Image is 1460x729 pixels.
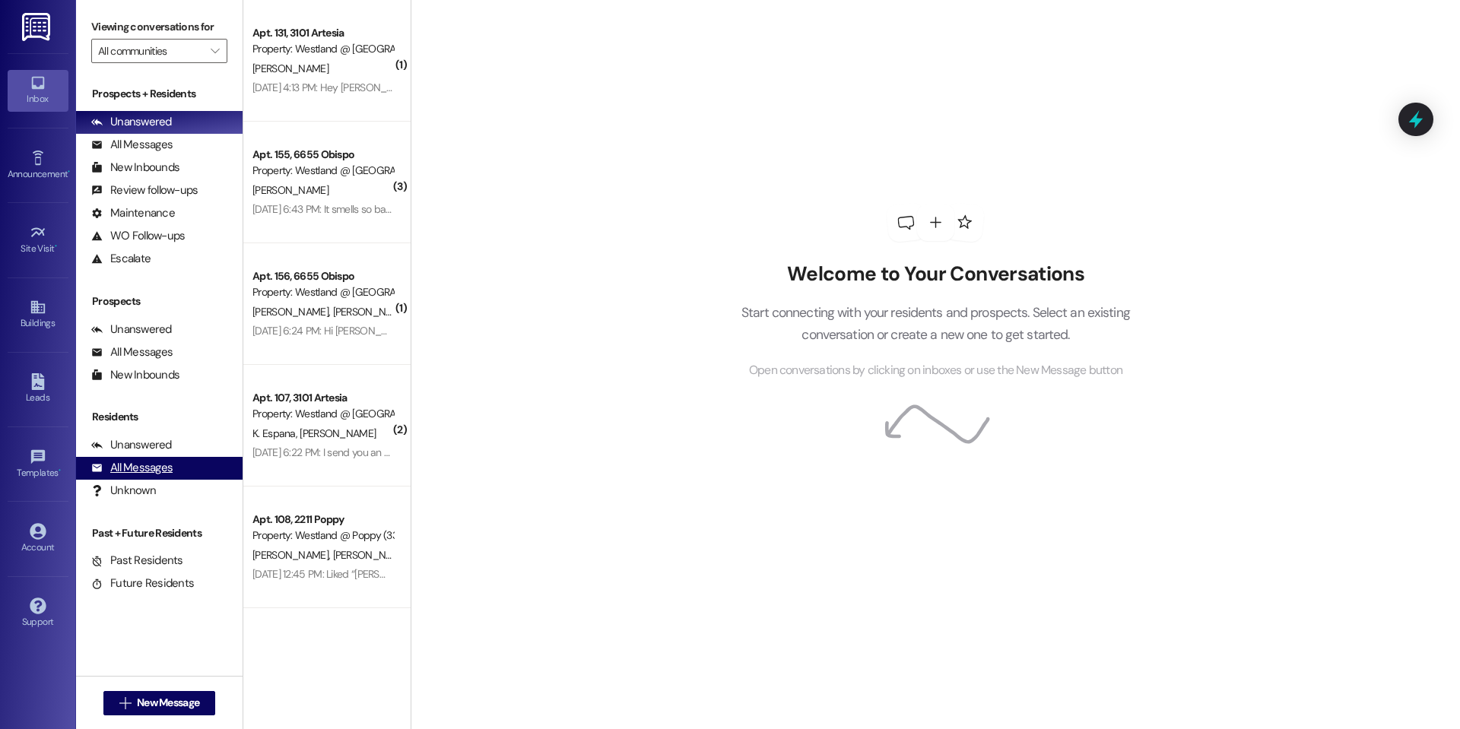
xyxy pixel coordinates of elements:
[55,241,57,252] span: •
[8,70,68,111] a: Inbox
[91,483,156,499] div: Unknown
[252,445,556,459] div: [DATE] 6:22 PM: I send you an email can you please reply back to me.
[91,460,173,476] div: All Messages
[252,163,393,179] div: Property: Westland @ [GEOGRAPHIC_DATA] (3388)
[252,528,393,544] div: Property: Westland @ Poppy (3383)
[749,361,1122,380] span: Open conversations by clicking on inboxes or use the New Message button
[91,367,179,383] div: New Inbounds
[252,324,559,338] div: [DATE] 6:24 PM: Hi [PERSON_NAME] -we don't have have any animals
[91,160,179,176] div: New Inbounds
[76,525,243,541] div: Past + Future Residents
[252,567,802,581] div: [DATE] 12:45 PM: Liked “[PERSON_NAME] (Westland @ Poppy (3383)): Hello, Maintenance provided a ke...
[332,305,408,319] span: [PERSON_NAME]
[252,548,333,562] span: [PERSON_NAME]
[68,166,70,177] span: •
[252,202,677,216] div: [DATE] 6:43 PM: It smells so bad I was able to smell it from my bedroom and knew it was the sink
[8,593,68,634] a: Support
[252,81,874,94] div: [DATE] 4:13 PM: Hey [PERSON_NAME] my bathroom has flooded water is all over the floor I contacted...
[91,344,173,360] div: All Messages
[8,444,68,485] a: Templates •
[252,41,393,57] div: Property: Westland @ [GEOGRAPHIC_DATA] (3388)
[76,293,243,309] div: Prospects
[252,62,328,75] span: [PERSON_NAME]
[300,426,376,440] span: [PERSON_NAME]
[76,86,243,102] div: Prospects + Residents
[91,575,194,591] div: Future Residents
[91,322,172,338] div: Unanswered
[119,697,131,709] i: 
[252,147,393,163] div: Apt. 155, 6655 Obispo
[252,25,393,41] div: Apt. 131, 3101 Artesia
[8,369,68,410] a: Leads
[252,284,393,300] div: Property: Westland @ [GEOGRAPHIC_DATA] (3388)
[91,205,175,221] div: Maintenance
[91,182,198,198] div: Review follow-ups
[91,228,185,244] div: WO Follow-ups
[252,183,328,197] span: [PERSON_NAME]
[91,15,227,39] label: Viewing conversations for
[8,518,68,559] a: Account
[252,305,333,319] span: [PERSON_NAME]
[59,465,61,476] span: •
[332,548,413,562] span: [PERSON_NAME]
[91,437,172,453] div: Unanswered
[98,39,203,63] input: All communities
[252,512,393,528] div: Apt. 108, 2211 Poppy
[103,691,216,715] button: New Message
[91,137,173,153] div: All Messages
[22,13,53,41] img: ResiDesk Logo
[137,695,199,711] span: New Message
[8,220,68,261] a: Site Visit •
[91,251,151,267] div: Escalate
[718,262,1153,287] h2: Welcome to Your Conversations
[718,302,1153,345] p: Start connecting with your residents and prospects. Select an existing conversation or create a n...
[211,45,219,57] i: 
[76,409,243,425] div: Residents
[91,114,172,130] div: Unanswered
[252,390,393,406] div: Apt. 107, 3101 Artesia
[252,406,393,422] div: Property: Westland @ [GEOGRAPHIC_DATA] (3388)
[252,426,300,440] span: K. Espana
[8,294,68,335] a: Buildings
[252,268,393,284] div: Apt. 156, 6655 Obispo
[91,553,183,569] div: Past Residents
